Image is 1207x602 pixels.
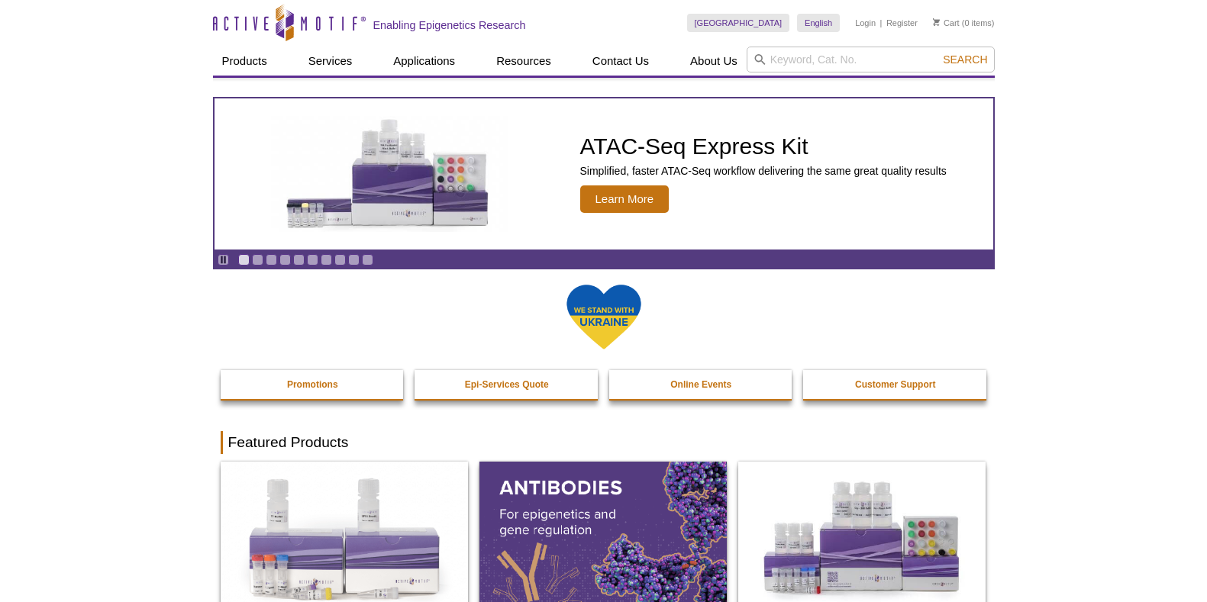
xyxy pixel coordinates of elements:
img: Your Cart [933,18,940,26]
h2: Enabling Epigenetics Research [373,18,526,32]
a: Services [299,47,362,76]
a: Go to slide 5 [293,254,305,266]
a: About Us [681,47,747,76]
a: ATAC-Seq Express Kit ATAC-Seq Express Kit Simplified, faster ATAC-Seq workflow delivering the sam... [215,98,993,249]
h2: ATAC-Seq Express Kit [580,135,947,158]
a: Online Events [609,370,794,399]
strong: Epi-Services Quote [465,379,549,390]
button: Search [938,53,992,66]
strong: Online Events [670,379,731,390]
a: Go to slide 2 [252,254,263,266]
img: ATAC-Seq Express Kit [263,116,515,232]
a: Register [886,18,918,28]
strong: Customer Support [855,379,935,390]
a: Toggle autoplay [218,254,229,266]
span: Learn More [580,185,670,213]
a: Go to slide 4 [279,254,291,266]
a: Login [855,18,876,28]
a: Contact Us [583,47,658,76]
a: Go to slide 9 [348,254,360,266]
article: ATAC-Seq Express Kit [215,98,993,249]
a: Applications [384,47,464,76]
h2: Featured Products [221,431,987,454]
a: Promotions [221,370,405,399]
li: (0 items) [933,14,995,32]
a: Go to slide 8 [334,254,346,266]
li: | [880,14,883,32]
strong: Promotions [287,379,338,390]
a: Go to slide 10 [362,254,373,266]
a: Go to slide 7 [321,254,332,266]
a: [GEOGRAPHIC_DATA] [687,14,790,32]
p: Simplified, faster ATAC-Seq workflow delivering the same great quality results [580,164,947,178]
span: Search [943,53,987,66]
a: Cart [933,18,960,28]
input: Keyword, Cat. No. [747,47,995,72]
a: Resources [487,47,560,76]
img: We Stand With Ukraine [566,283,642,351]
a: Go to slide 3 [266,254,277,266]
a: English [797,14,840,32]
a: Go to slide 1 [238,254,250,266]
a: Epi-Services Quote [415,370,599,399]
a: Go to slide 6 [307,254,318,266]
a: Customer Support [803,370,988,399]
a: Products [213,47,276,76]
